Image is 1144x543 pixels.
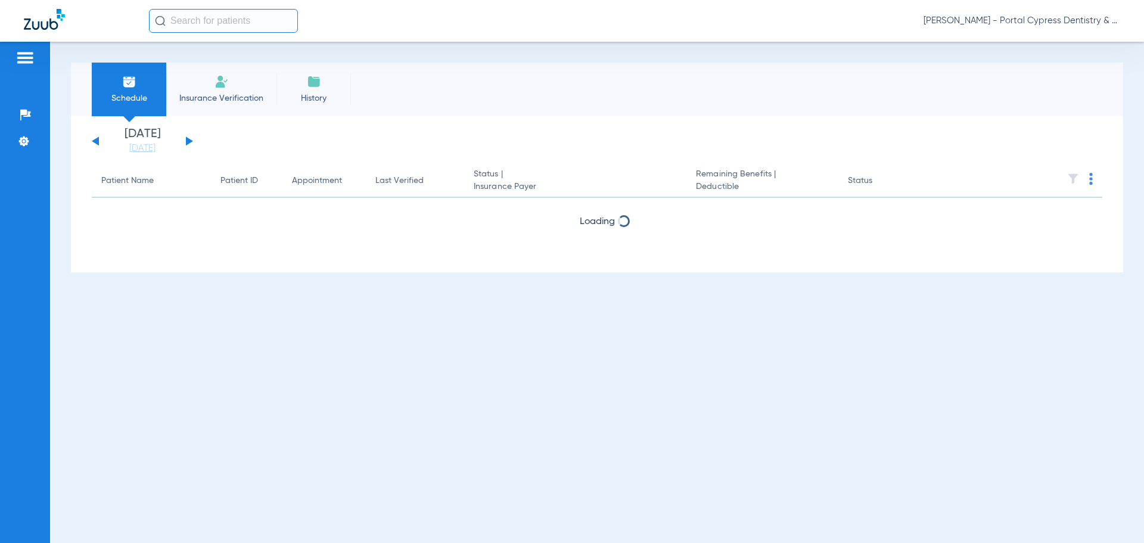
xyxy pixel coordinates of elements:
[101,92,157,104] span: Schedule
[292,175,356,187] div: Appointment
[220,175,273,187] div: Patient ID
[580,217,615,226] span: Loading
[101,175,154,187] div: Patient Name
[307,75,321,89] img: History
[924,15,1120,27] span: [PERSON_NAME] - Portal Cypress Dentistry & Orthodontics
[375,175,455,187] div: Last Verified
[686,165,838,198] th: Remaining Benefits |
[464,165,686,198] th: Status |
[375,175,424,187] div: Last Verified
[214,75,229,89] img: Manual Insurance Verification
[107,142,178,154] a: [DATE]
[149,9,298,33] input: Search for patients
[474,181,677,193] span: Insurance Payer
[1067,173,1079,185] img: filter.svg
[292,175,342,187] div: Appointment
[285,92,342,104] span: History
[155,15,166,26] img: Search Icon
[122,75,136,89] img: Schedule
[101,175,201,187] div: Patient Name
[220,175,258,187] div: Patient ID
[838,165,919,198] th: Status
[1089,173,1093,185] img: group-dot-blue.svg
[24,9,65,30] img: Zuub Logo
[107,128,178,154] li: [DATE]
[696,181,828,193] span: Deductible
[15,51,35,65] img: hamburger-icon
[175,92,268,104] span: Insurance Verification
